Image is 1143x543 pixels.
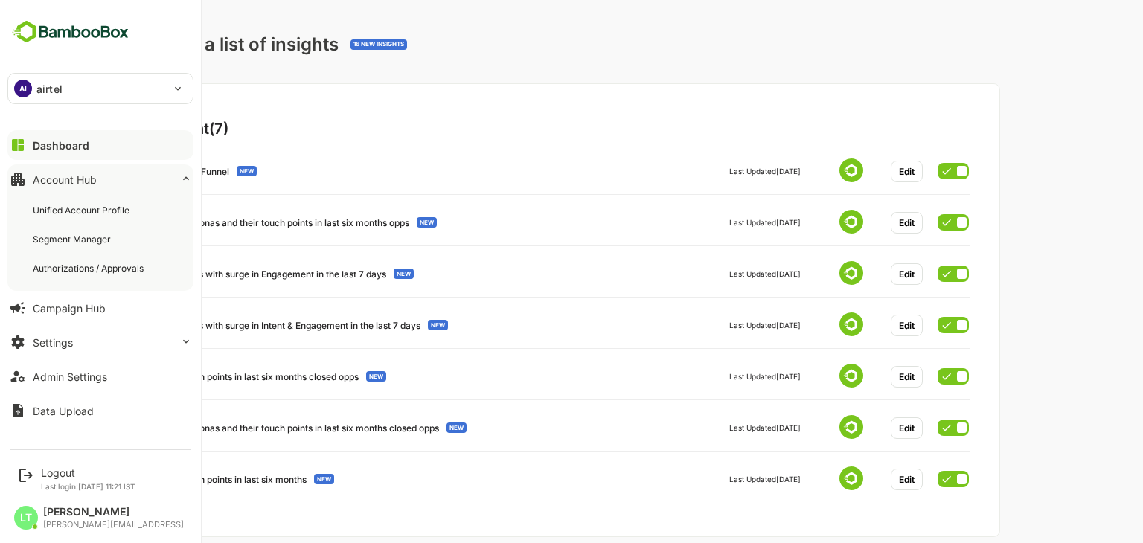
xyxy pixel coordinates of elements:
p: Last login: [DATE] 11:21 IST [41,482,135,491]
div: NEW [314,371,334,382]
button: Dashboard [7,130,193,160]
p: airtel [36,81,63,97]
div: Admin Settings [33,370,107,383]
div: Choose from a list of insights [36,34,355,56]
div: Account Funnel [111,166,513,177]
div: Top touch points in last six months [111,474,513,485]
button: Edit [839,212,871,234]
button: Edit [839,366,871,388]
div: Dashboard [33,139,89,152]
img: BambooboxFullLogoMark.5f36c76dfaba33ec1ec1367b70bb1252.svg [7,18,133,46]
div: Checkbox demoAccount FunnelNEWLast Updated[DATE]Edit [66,155,917,182]
div: NEW [185,166,205,176]
button: Edit [839,263,871,285]
div: 16 NEW INSIGHTS [301,41,352,48]
div: Checkbox demoTop personas and their touch points in last six months closed oppsNEWLast Updated[DA... [66,412,917,439]
button: Edit [839,469,871,490]
div: Last Updated [DATE] [677,423,749,432]
div: Last Updated [DATE] [677,167,749,176]
div: Top touch points in last six months closed opps [111,371,513,382]
div: Checkbox demoAccounts with surge in Engagement in the last 7 daysNEWLast Updated[DATE]Edit [66,258,917,285]
button: Edit [839,315,871,336]
div: NEW [394,422,414,433]
button: Edit [839,161,871,182]
div: Data Upload [33,405,94,417]
div: Last Updated [DATE] [677,372,749,381]
div: Checkbox demoTop personas and their touch points in last six months oppsNEWLast Updated[DATE]Edit [66,207,917,234]
button: Account Hub [7,164,193,194]
button: Admin Settings [7,362,193,391]
div: Accounts with surge in Intent & Engagement in the last 7 days [111,320,513,331]
div: Segment Manager [33,233,114,245]
div: Unified Account Profile [33,204,132,216]
button: Lumo [7,430,193,460]
button: Edit [839,417,871,439]
div: NEW [376,320,396,330]
div: Top personas and their touch points in last six months opps [111,217,513,228]
div: Last Updated [DATE] [677,321,749,330]
div: NEW [342,269,362,279]
button: Campaign Hub [7,293,193,323]
div: Logout [41,466,135,479]
div: [PERSON_NAME][EMAIL_ADDRESS] [43,520,184,530]
button: Settings [7,327,193,357]
span: View Less [66,506,109,517]
div: NEW [262,474,282,484]
div: NEW [365,217,385,228]
div: AI [14,80,32,97]
div: Last Updated [DATE] [677,475,749,483]
div: Settings [33,336,73,349]
div: AIairtel [8,74,193,103]
div: Lumo [33,439,60,452]
button: Data Upload [7,396,193,425]
div: Account Hub [33,173,97,186]
div: Checkbox demoTop touch points in last six monthsNEWLast Updated[DATE]Edit [66,463,917,490]
div: Engagement ( 7 ) [66,120,795,138]
div: Accounts with surge in Engagement in the last 7 days [111,269,513,280]
div: LT [14,506,38,530]
div: [PERSON_NAME] [43,506,184,518]
div: Checkbox demoTop touch points in last six months closed oppsNEWLast Updated[DATE]Edit [66,361,917,388]
div: Last Updated [DATE] [677,218,749,227]
div: Checkbox demoAccounts with surge in Intent & Engagement in the last 7 daysNEWLast Updated[DATE]Edit [66,309,917,336]
div: Last Updated [DATE] [677,269,749,278]
div: Campaign Hub [33,302,106,315]
div: Top personas and their touch points in last six months closed opps [111,422,513,434]
div: Authorizations / Approvals [33,262,147,274]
